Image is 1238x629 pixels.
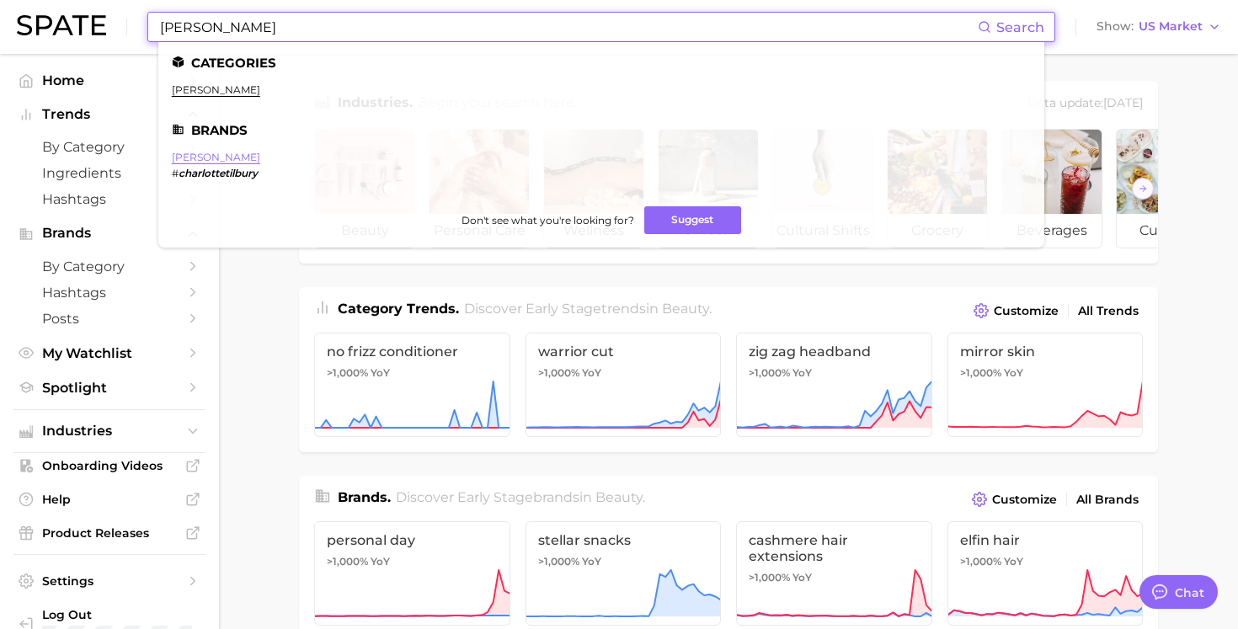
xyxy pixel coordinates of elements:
span: zig zag headband [749,344,920,360]
span: no frizz conditioner [327,344,498,360]
a: My Watchlist [13,340,205,366]
a: Hashtags [13,186,205,212]
a: Settings [13,568,205,594]
span: personal day [327,532,498,548]
span: Posts [42,311,177,327]
a: Ingredients [13,160,205,186]
span: YoY [792,366,812,380]
span: >1,000% [327,366,368,379]
span: My Watchlist [42,345,177,361]
span: All Trends [1078,304,1139,318]
button: Industries [13,418,205,444]
span: cashmere hair extensions [749,532,920,564]
li: Brands [172,123,1031,137]
span: Product Releases [42,525,177,541]
a: Onboarding Videos [13,453,205,478]
button: Customize [969,299,1063,322]
span: Don't see what you're looking for? [462,214,634,227]
span: by Category [42,139,177,155]
span: culinary [1117,214,1216,248]
span: >1,000% [327,555,368,568]
span: Hashtags [42,285,177,301]
span: YoY [1004,366,1023,380]
span: Discover Early Stage brands in . [396,489,645,505]
span: >1,000% [749,366,790,379]
span: Spotlight [42,380,177,396]
em: charlottetilbury [179,167,258,179]
span: Onboarding Videos [42,458,177,473]
a: zig zag headband>1,000% YoY [736,333,932,437]
a: Spotlight [13,375,205,401]
span: Brands [42,226,177,241]
span: Industries [42,424,177,439]
span: >1,000% [749,571,790,584]
span: Trends [42,107,177,122]
span: # [172,167,179,179]
span: Home [42,72,177,88]
a: Home [13,67,205,93]
span: Search [996,19,1044,35]
span: beauty [595,489,643,505]
span: by Category [42,259,177,275]
button: Scroll Right [1132,178,1154,200]
a: [PERSON_NAME] [172,83,260,96]
li: Categories [172,56,1031,70]
span: warrior cut [538,344,709,360]
span: >1,000% [960,555,1001,568]
a: Hashtags [13,280,205,306]
span: YoY [582,555,601,568]
a: elfin hair>1,000% YoY [947,521,1144,626]
a: culinary [1116,129,1217,248]
a: mirror skin>1,000% YoY [947,333,1144,437]
a: All Brands [1072,488,1143,511]
span: Discover Early Stage trends in . [464,301,712,317]
span: beauty [662,301,709,317]
a: by Category [13,253,205,280]
input: Search here for a brand, industry, or ingredient [158,13,978,41]
a: personal day>1,000% YoY [314,521,510,626]
button: Trends [13,102,205,127]
span: stellar snacks [538,532,709,548]
img: SPATE [17,15,106,35]
span: YoY [371,555,390,568]
span: US Market [1139,22,1203,31]
span: >1,000% [538,366,579,379]
a: All Trends [1074,300,1143,322]
span: Settings [42,573,177,589]
a: no frizz conditioner>1,000% YoY [314,333,510,437]
span: Show [1097,22,1134,31]
a: Help [13,487,205,512]
span: Ingredients [42,165,177,181]
a: cashmere hair extensions>1,000% YoY [736,521,932,626]
span: Help [42,492,177,507]
span: elfin hair [960,532,1131,548]
span: Category Trends . [338,301,459,317]
span: Log Out [42,607,202,622]
span: YoY [371,366,390,380]
span: >1,000% [538,555,579,568]
span: Customize [992,493,1057,507]
button: Suggest [644,206,741,234]
button: Customize [968,488,1061,511]
span: mirror skin [960,344,1131,360]
a: Product Releases [13,520,205,546]
span: Customize [994,304,1059,318]
span: Brands . [338,489,391,505]
span: Hashtags [42,191,177,207]
a: by Category [13,134,205,160]
a: beverages [1001,129,1102,248]
a: [PERSON_NAME] [172,151,260,163]
a: stellar snacks>1,000% YoY [526,521,722,626]
button: ShowUS Market [1092,16,1225,38]
a: warrior cut>1,000% YoY [526,333,722,437]
span: >1,000% [960,366,1001,379]
span: YoY [582,366,601,380]
a: Posts [13,306,205,332]
span: All Brands [1076,493,1139,507]
div: Data update: [DATE] [1027,93,1143,115]
span: YoY [792,571,812,584]
span: YoY [1004,555,1023,568]
span: beverages [1002,214,1102,248]
button: Brands [13,221,205,246]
